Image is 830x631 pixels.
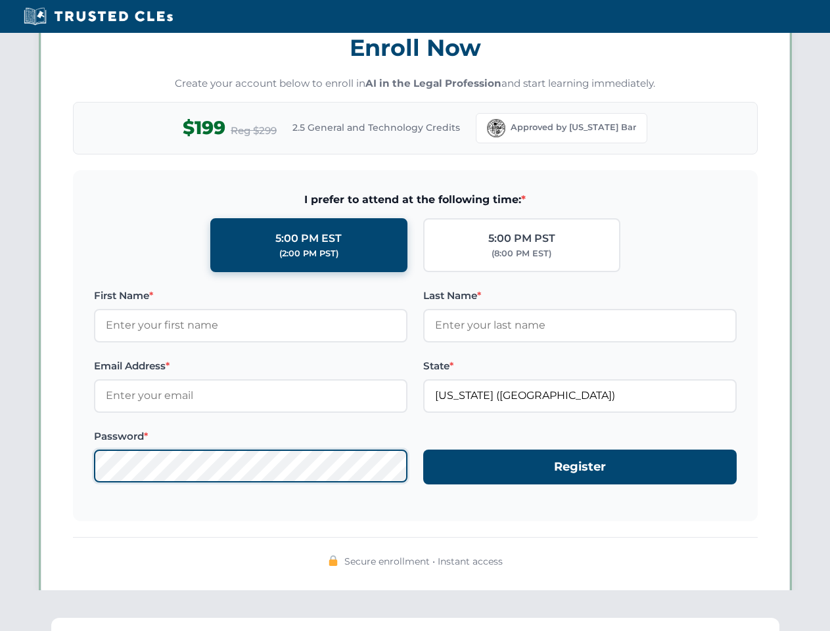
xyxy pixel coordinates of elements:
[511,121,636,134] span: Approved by [US_STATE] Bar
[344,554,503,569] span: Secure enrollment • Instant access
[94,429,407,444] label: Password
[492,247,551,260] div: (8:00 PM EST)
[94,379,407,412] input: Enter your email
[73,27,758,68] h3: Enroll Now
[365,77,501,89] strong: AI in the Legal Profession
[73,76,758,91] p: Create your account below to enroll in and start learning immediately.
[292,120,460,135] span: 2.5 General and Technology Credits
[183,113,225,143] span: $199
[94,309,407,342] input: Enter your first name
[279,247,338,260] div: (2:00 PM PST)
[231,123,277,139] span: Reg $299
[94,288,407,304] label: First Name
[423,379,737,412] input: Florida (FL)
[423,358,737,374] label: State
[328,555,338,566] img: 🔒
[94,191,737,208] span: I prefer to attend at the following time:
[275,230,342,247] div: 5:00 PM EST
[423,288,737,304] label: Last Name
[94,358,407,374] label: Email Address
[487,119,505,137] img: Florida Bar
[423,450,737,484] button: Register
[423,309,737,342] input: Enter your last name
[20,7,177,26] img: Trusted CLEs
[488,230,555,247] div: 5:00 PM PST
